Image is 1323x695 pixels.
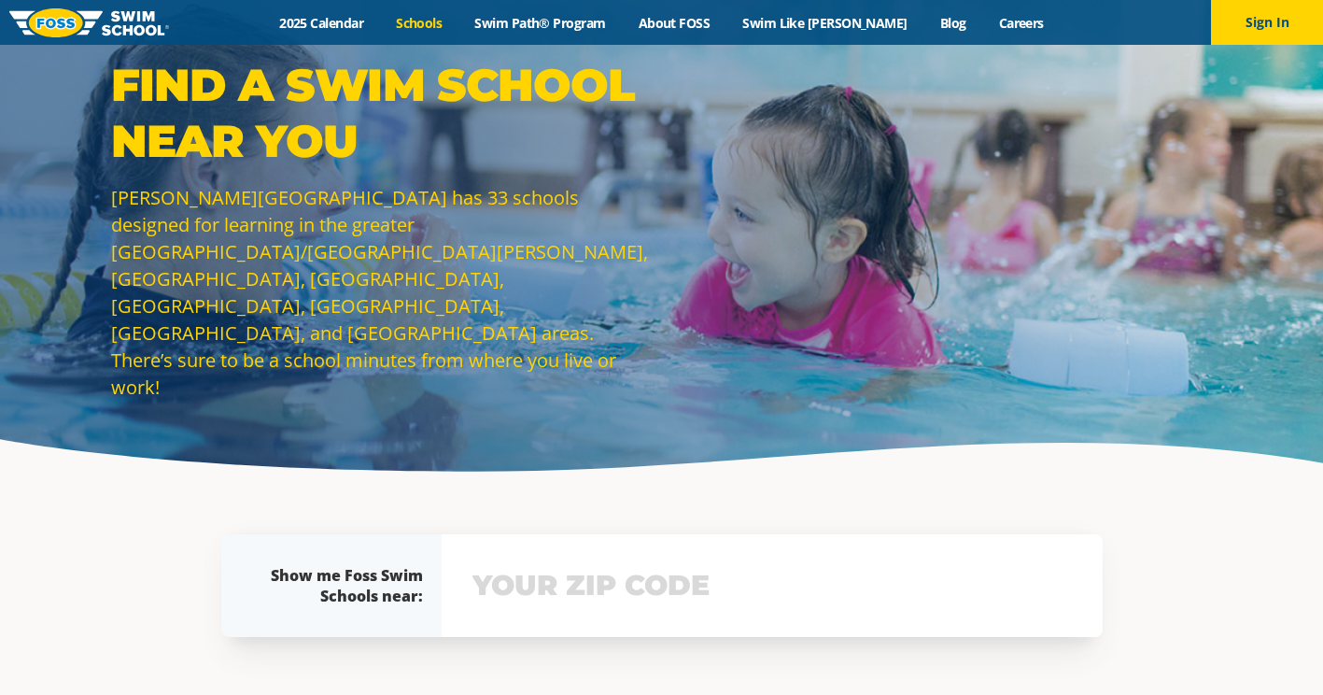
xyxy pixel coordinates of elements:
[622,14,726,32] a: About FOSS
[111,57,653,169] p: Find a Swim School Near You
[259,565,423,606] div: Show me Foss Swim Schools near:
[982,14,1060,32] a: Careers
[263,14,380,32] a: 2025 Calendar
[111,184,653,401] p: [PERSON_NAME][GEOGRAPHIC_DATA] has 33 schools designed for learning in the greater [GEOGRAPHIC_DA...
[726,14,924,32] a: Swim Like [PERSON_NAME]
[458,14,622,32] a: Swim Path® Program
[9,8,169,37] img: FOSS Swim School Logo
[468,559,1077,613] input: YOUR ZIP CODE
[380,14,458,32] a: Schools
[923,14,982,32] a: Blog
